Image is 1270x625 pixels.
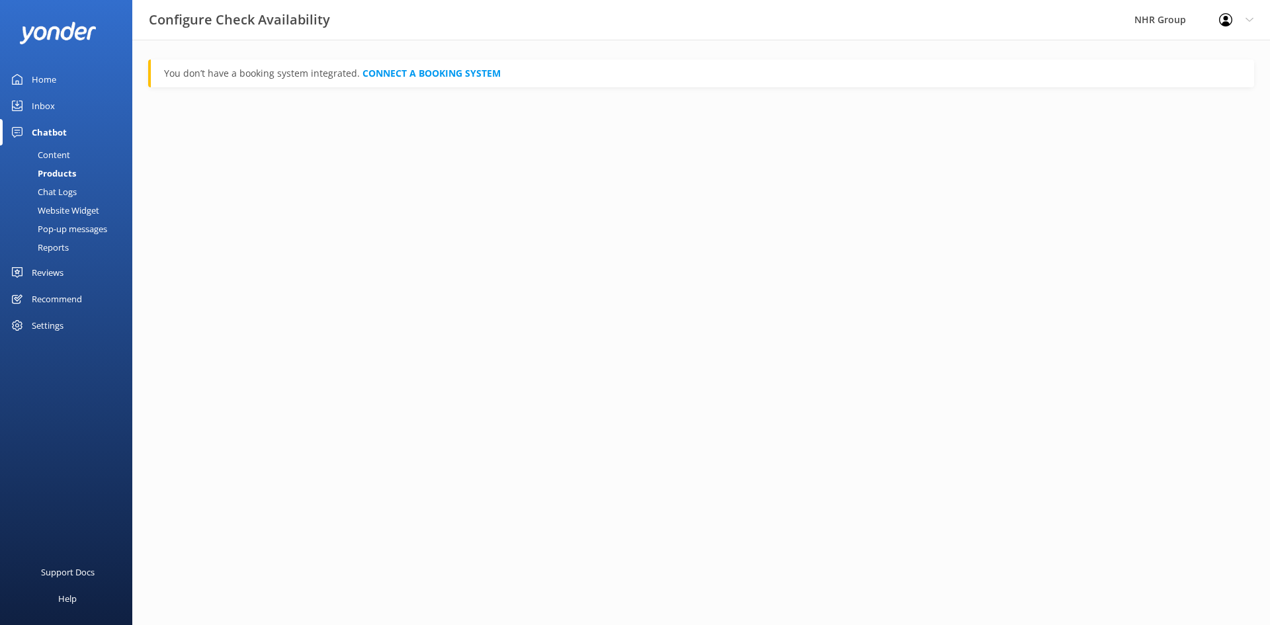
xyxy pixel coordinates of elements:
div: Chat Logs [8,183,77,201]
a: Chat Logs [8,183,132,201]
div: Support Docs [41,559,95,585]
a: Pop-up messages [8,220,132,238]
div: Website Widget [8,201,99,220]
a: Content [8,146,132,164]
a: Website Widget [8,201,132,220]
h3: Configure Check Availability [149,9,330,30]
div: Reports [8,238,69,257]
div: Pop-up messages [8,220,107,238]
div: Content [8,146,70,164]
div: Reviews [32,259,63,286]
div: Chatbot [32,119,67,146]
img: yonder-white-logo.png [20,22,96,44]
div: Help [58,585,77,612]
div: Recommend [32,286,82,312]
p: You don’t have a booking system integrated. [164,66,1241,81]
div: Products [8,164,76,183]
div: Home [32,66,56,93]
a: Products [8,164,132,183]
a: CONNECT A BOOKING SYSTEM [362,67,501,79]
div: Settings [32,312,63,339]
div: Inbox [32,93,55,119]
a: Reports [8,238,132,257]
